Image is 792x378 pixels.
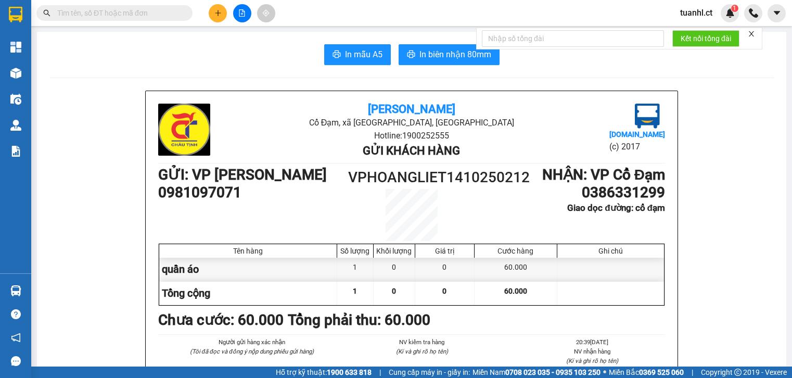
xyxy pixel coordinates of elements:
img: icon-new-feature [725,8,735,18]
img: logo.jpg [158,104,210,156]
b: Giao dọc đường: cổ đạm [567,203,665,213]
span: message [11,356,21,366]
button: Kết nối tổng đài [672,30,739,47]
span: Miền Bắc [609,367,684,378]
span: tuanhl.ct [672,6,721,19]
i: (Kí và ghi rõ họ tên) [566,357,618,364]
img: warehouse-icon [10,68,21,79]
span: copyright [734,369,742,376]
li: Người gửi hàng xác nhận [179,337,324,347]
b: Gửi khách hàng [363,144,460,157]
span: file-add [238,9,246,17]
b: [DOMAIN_NAME] [609,130,665,138]
span: In biên nhận 80mm [419,48,491,61]
li: NV kiểm tra hàng [349,337,494,347]
div: 0 [415,258,475,281]
input: Tìm tên, số ĐT hoặc mã đơn [57,7,180,19]
input: Nhập số tổng đài [482,30,664,47]
img: warehouse-icon [10,120,21,131]
div: Khối lượng [376,247,412,255]
div: Ghi chú [560,247,661,255]
span: Hỗ trợ kỹ thuật: [276,367,372,378]
span: 0 [442,287,446,295]
img: solution-icon [10,146,21,157]
span: Tổng cộng [162,287,210,299]
img: logo.jpg [635,104,660,129]
li: Cổ Đạm, xã [GEOGRAPHIC_DATA], [GEOGRAPHIC_DATA] [242,116,580,129]
span: aim [262,9,270,17]
li: 20:39[DATE] [520,337,665,347]
div: Tên hàng [162,247,334,255]
span: In mẫu A5 [345,48,382,61]
li: (c) 2017 [609,140,665,153]
div: 0 [374,258,415,281]
span: search [43,9,50,17]
strong: 0369 525 060 [639,368,684,376]
h1: VPHOANGLIET1410250212 [348,166,475,189]
span: 1 [733,5,736,12]
sup: 1 [731,5,738,12]
i: (Kí và ghi rõ họ tên) [396,348,448,355]
button: plus [209,4,227,22]
span: plus [214,9,222,17]
button: caret-down [768,4,786,22]
h1: 0981097071 [158,184,348,201]
span: Cung cấp máy in - giấy in: [389,367,470,378]
b: NHẬN : VP Cổ Đạm [542,166,665,183]
div: Giá trị [418,247,471,255]
img: phone-icon [749,8,758,18]
span: caret-down [772,8,782,18]
img: logo-vxr [9,7,22,22]
b: GỬI : VP [PERSON_NAME] [158,166,327,183]
span: | [692,367,693,378]
img: warehouse-icon [10,285,21,296]
img: warehouse-icon [10,94,21,105]
span: question-circle [11,309,21,319]
b: Chưa cước : 60.000 [158,311,284,329]
span: 60.000 [504,287,527,295]
b: Tổng phải thu: 60.000 [288,311,430,329]
div: 60.000 [475,258,557,281]
span: printer [407,50,415,60]
button: printerIn mẫu A5 [324,44,391,65]
span: | [379,367,381,378]
div: Cước hàng [477,247,554,255]
span: 1 [353,287,357,295]
li: Hotline: 1900252555 [242,129,580,142]
i: (Tôi đã đọc và đồng ý nộp dung phiếu gửi hàng) [190,348,314,355]
span: Kết nối tổng đài [681,33,731,44]
span: ⚪️ [603,370,606,374]
span: notification [11,333,21,343]
div: Số lượng [340,247,371,255]
button: aim [257,4,275,22]
strong: 1900 633 818 [327,368,372,376]
span: printer [333,50,341,60]
b: [PERSON_NAME] [368,103,455,116]
li: NV nhận hàng [520,347,665,356]
strong: 0708 023 035 - 0935 103 250 [505,368,601,376]
h1: 0386331299 [475,184,665,201]
div: quần áo [159,258,337,281]
span: 0 [392,287,396,295]
span: close [748,30,755,37]
button: printerIn biên nhận 80mm [399,44,500,65]
button: file-add [233,4,251,22]
span: Miền Nam [472,367,601,378]
img: dashboard-icon [10,42,21,53]
div: 1 [337,258,374,281]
